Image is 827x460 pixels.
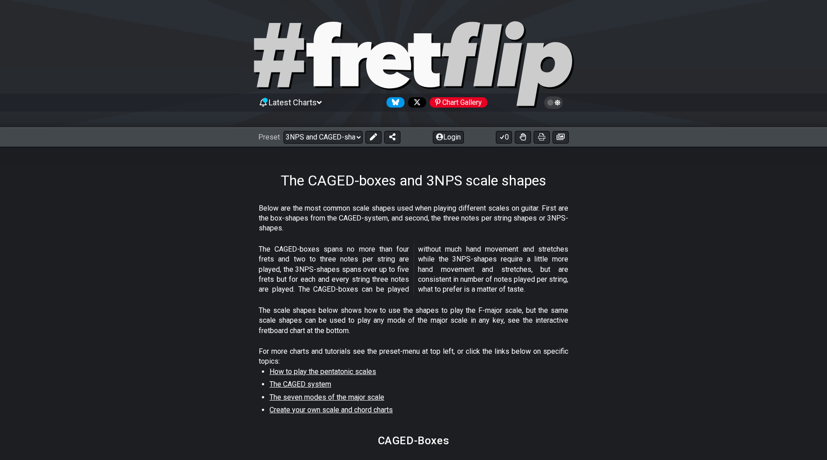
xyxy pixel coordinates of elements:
a: Follow #fretflip at Bluesky [383,97,405,108]
span: Create your own scale and chord charts [270,406,393,414]
span: Toggle light / dark theme [548,99,559,107]
h2: CAGED-Boxes [378,436,449,446]
button: Toggle Dexterity for all fretkits [515,131,531,144]
span: How to play the pentatonic scales [270,367,376,376]
a: #fretflip at Pinterest [426,97,487,108]
button: Edit Preset [365,131,382,144]
button: Login [433,131,464,144]
p: For more charts and tutorials see the preset-menu at top left, or click the links below on specif... [259,347,568,367]
span: The CAGED system [270,380,331,388]
button: Print [534,131,550,144]
span: Latest Charts [269,98,317,107]
a: Follow #fretflip at X [405,97,426,108]
p: The CAGED-boxes spans no more than four frets and two to three notes per string are played, the 3... [259,244,568,295]
button: Create image [553,131,569,144]
button: Share Preset [384,131,400,144]
button: 0 [496,131,512,144]
div: Chart Gallery [430,97,487,108]
h1: The CAGED-boxes and 3NPS scale shapes [281,172,546,189]
p: Below are the most common scale shapes used when playing different scales on guitar. First are th... [259,203,568,234]
select: Preset [283,131,363,144]
p: The scale shapes below shows how to use the shapes to play the F-major scale, but the same scale ... [259,306,568,336]
span: Preset [258,133,280,141]
span: The seven modes of the major scale [270,393,384,401]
